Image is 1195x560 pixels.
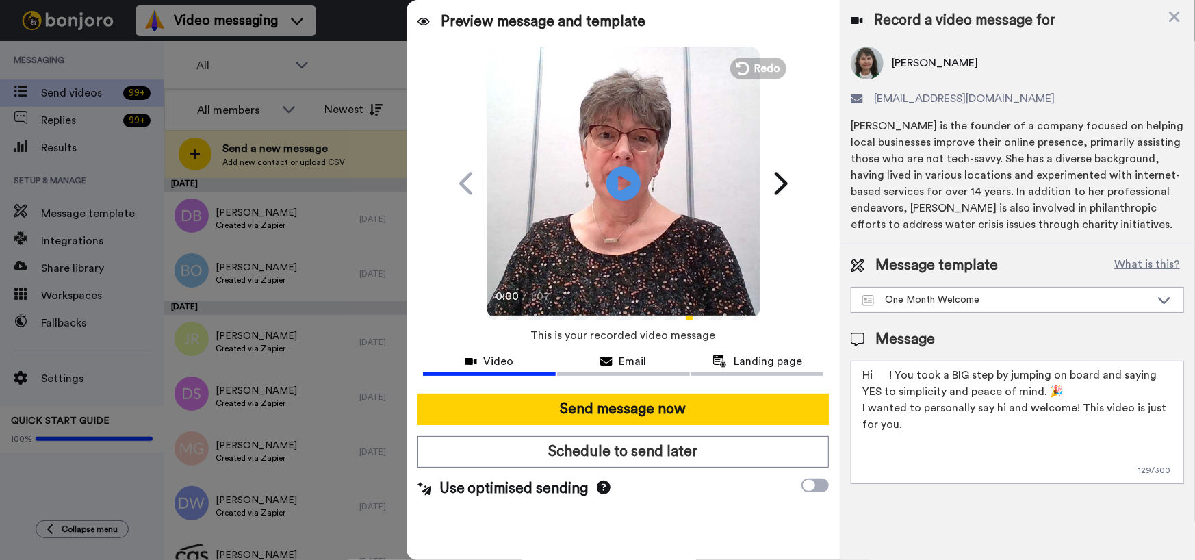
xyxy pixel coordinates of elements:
span: / [523,288,528,305]
span: 0:00 [496,288,520,305]
button: Send message now [417,394,830,425]
span: Landing page [734,353,802,370]
span: Use optimised sending [439,479,589,499]
textarea: Hi ! You took a BIG step by jumping on board and saying YES to simplicity and peace of mind. 🎉 I ... [851,361,1184,484]
span: Video [484,353,514,370]
div: [PERSON_NAME] is the founder of a company focused on helping local businesses improve their onlin... [851,118,1184,233]
span: Message template [875,255,998,276]
button: Schedule to send later [417,436,830,468]
span: Email [619,353,647,370]
img: Message-temps.svg [862,295,874,306]
span: This is your recorded video message [531,320,716,351]
span: 1:07 [530,288,554,305]
span: [EMAIL_ADDRESS][DOMAIN_NAME] [874,90,1055,107]
span: Message [875,329,935,350]
div: One Month Welcome [862,293,1151,307]
button: What is this? [1110,255,1184,276]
